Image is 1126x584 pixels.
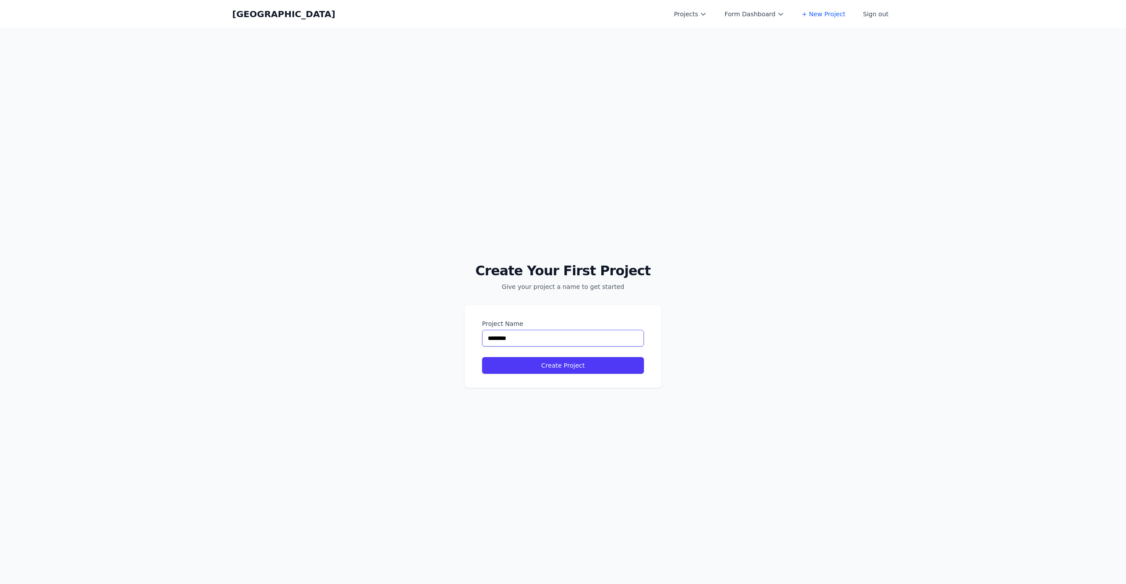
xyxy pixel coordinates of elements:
a: + New Project [797,6,851,22]
h2: Create Your First Project [464,263,662,279]
p: Give your project a name to get started [464,282,662,291]
a: [GEOGRAPHIC_DATA] [232,8,335,20]
button: Form Dashboard [719,6,790,22]
label: Project Name [482,319,644,328]
button: Sign out [858,6,894,22]
button: Projects [669,6,712,22]
button: Create Project [482,357,644,374]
